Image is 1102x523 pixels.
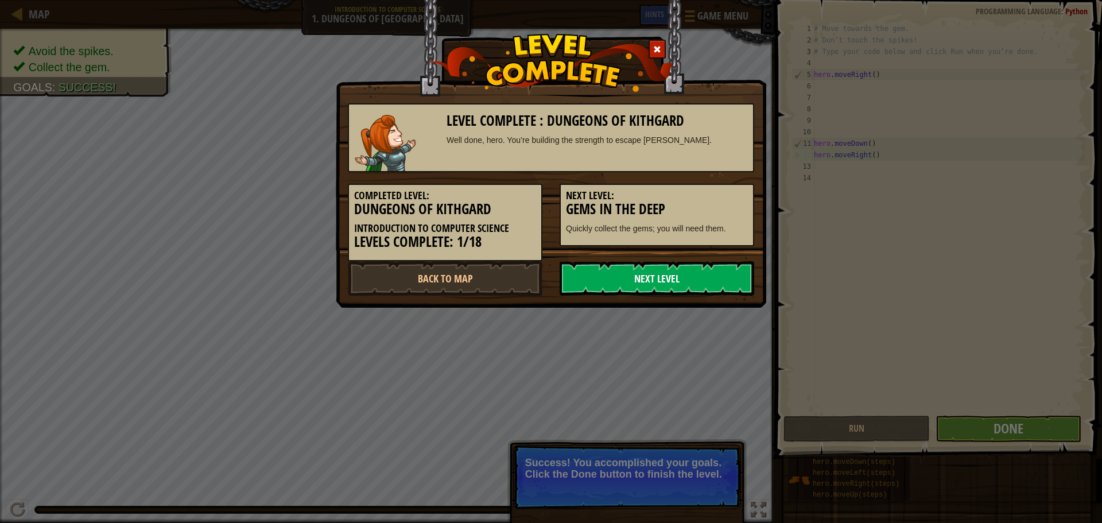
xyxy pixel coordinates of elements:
[354,223,536,234] h5: Introduction to Computer Science
[447,113,748,129] h3: Level Complete : Dungeons of Kithgard
[348,261,542,296] a: Back to Map
[566,223,748,234] p: Quickly collect the gems; you will need them.
[354,190,536,202] h5: Completed Level:
[355,115,416,171] img: captain.png
[354,234,536,250] h3: Levels Complete: 1/18
[354,202,536,217] h3: Dungeons of Kithgard
[560,261,754,296] a: Next Level
[447,134,748,146] div: Well done, hero. You’re building the strength to escape [PERSON_NAME].
[428,34,674,92] img: level_complete.png
[566,202,748,217] h3: Gems in the Deep
[566,190,748,202] h5: Next Level:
